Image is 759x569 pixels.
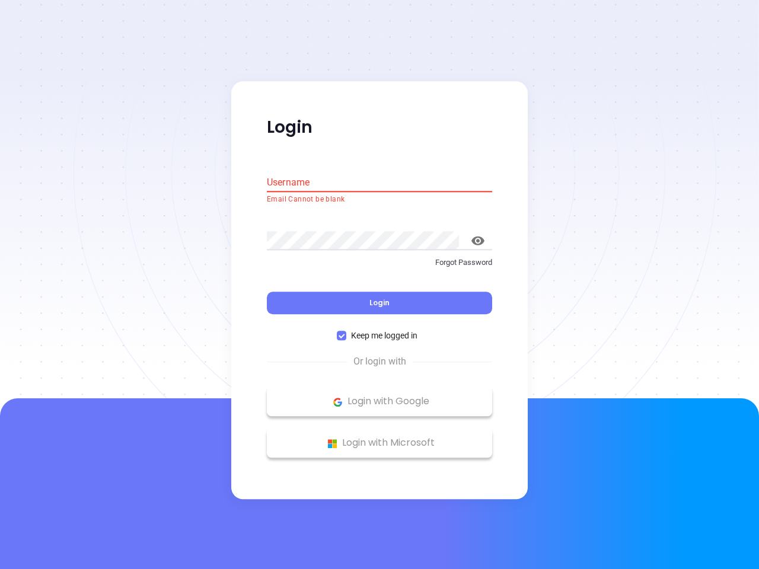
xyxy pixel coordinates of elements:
button: Google Logo Login with Google [267,387,492,417]
a: Forgot Password [267,257,492,278]
span: Keep me logged in [346,330,422,343]
p: Login with Microsoft [273,434,486,452]
button: toggle password visibility [464,226,492,255]
p: Forgot Password [267,257,492,268]
button: Microsoft Logo Login with Microsoft [267,429,492,458]
img: Microsoft Logo [325,436,340,451]
span: Or login with [347,355,412,369]
img: Google Logo [330,395,345,410]
p: Login [267,117,492,138]
p: Login with Google [273,393,486,411]
button: Login [267,292,492,315]
p: Email Cannot be blank [267,194,492,206]
span: Login [369,298,390,308]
